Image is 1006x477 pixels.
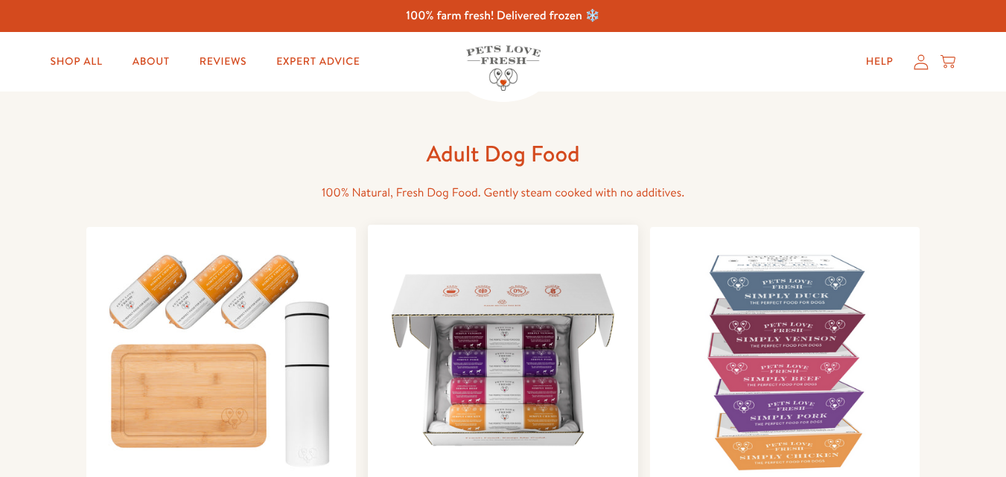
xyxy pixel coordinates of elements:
[322,185,684,201] span: 100% Natural, Fresh Dog Food. Gently steam cooked with no additives.
[854,47,905,77] a: Help
[466,45,541,91] img: Pets Love Fresh
[39,47,115,77] a: Shop All
[98,239,345,475] img: Taster Pack - Adult
[264,47,372,77] a: Expert Advice
[121,47,182,77] a: About
[265,139,742,168] h1: Adult Dog Food
[188,47,258,77] a: Reviews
